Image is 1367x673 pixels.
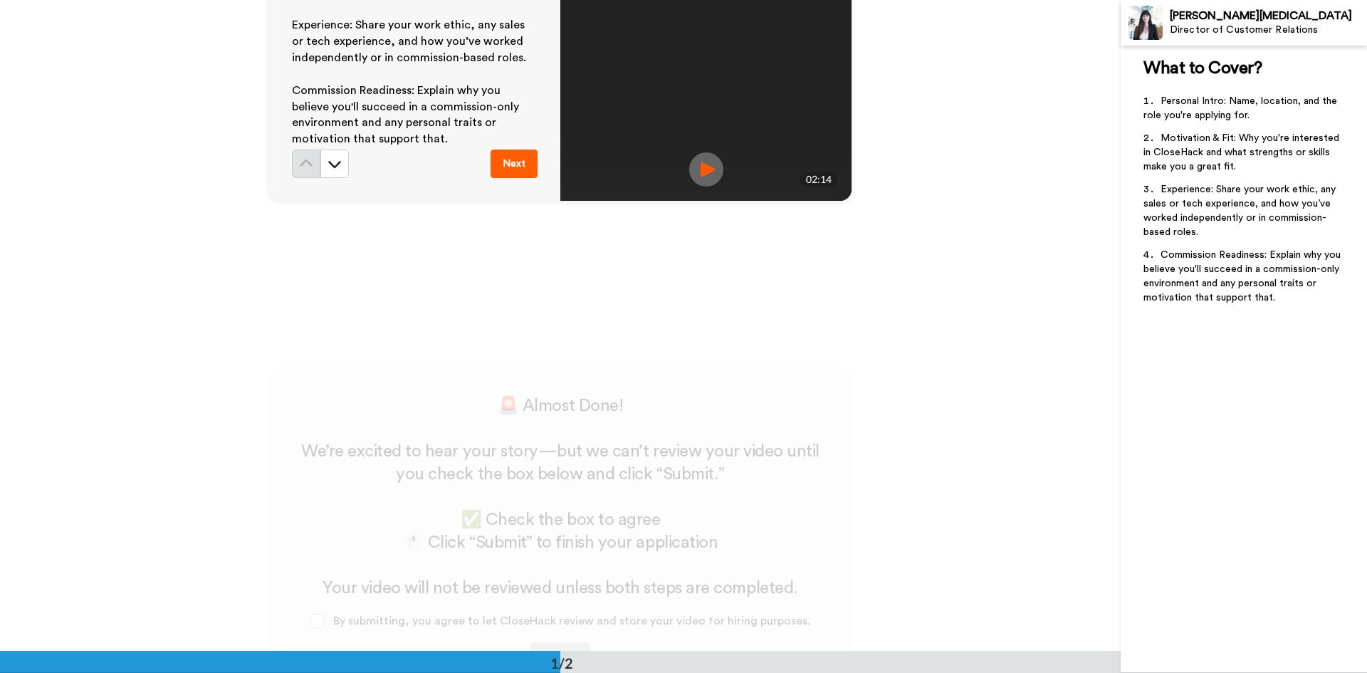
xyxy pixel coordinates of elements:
div: Director of Customer Relations [1170,24,1366,36]
span: Commission Readiness: Explain why you believe you'll succeed in a commission-only environment and... [1143,250,1344,303]
div: 02:14 [800,172,837,187]
span: Commission Readiness: Explain why you believe you'll succeed in a commission-only environment and... [292,85,522,145]
span: Personal Intro: Name, location, and the role you're applying for. [1143,96,1340,120]
div: [PERSON_NAME][MEDICAL_DATA] [1170,9,1366,23]
img: Profile Image [1128,6,1163,40]
button: Next [491,150,538,178]
span: Experience: Share your work ethic, any sales or tech experience, and how you’ve worked independen... [1143,184,1339,237]
span: What to Cover? [1143,60,1262,77]
img: ic_record_play.svg [689,152,723,187]
span: Motivation & Fit: Why you're interested in CloseHack and what strengths or skills make you a grea... [1143,133,1342,172]
div: 1/2 [528,653,596,673]
span: Experience: Share your work ethic, any sales or tech experience, and how you’ve worked independen... [292,19,528,63]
